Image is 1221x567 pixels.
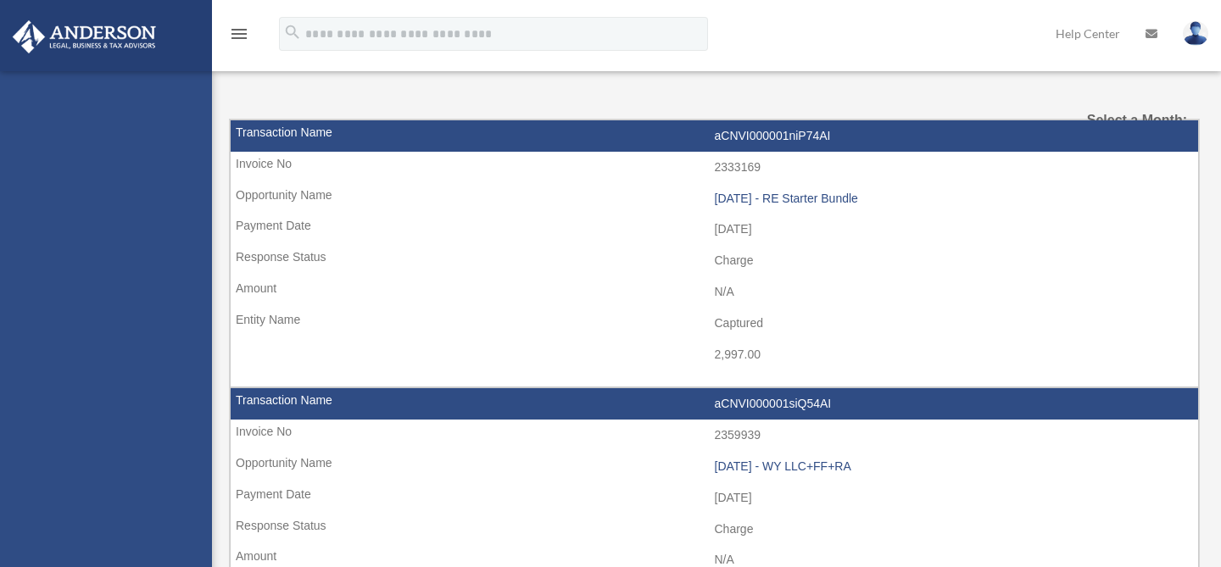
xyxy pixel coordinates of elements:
i: menu [229,24,249,44]
td: aCNVI000001niP74AI [231,120,1198,153]
a: menu [229,30,249,44]
img: User Pic [1183,21,1208,46]
img: Anderson Advisors Platinum Portal [8,20,161,53]
td: Charge [231,514,1198,546]
td: [DATE] [231,214,1198,246]
div: [DATE] - WY LLC+FF+RA [715,459,1190,474]
td: [DATE] [231,482,1198,514]
div: [DATE] - RE Starter Bundle [715,192,1190,206]
td: 2359939 [231,420,1198,452]
td: Charge [231,245,1198,277]
td: 2333169 [231,152,1198,184]
i: search [283,23,302,42]
td: 2,997.00 [231,339,1198,371]
td: Captured [231,308,1198,340]
td: N/A [231,276,1198,309]
td: aCNVI000001siQ54AI [231,388,1198,420]
label: Select a Month: [1051,108,1187,132]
